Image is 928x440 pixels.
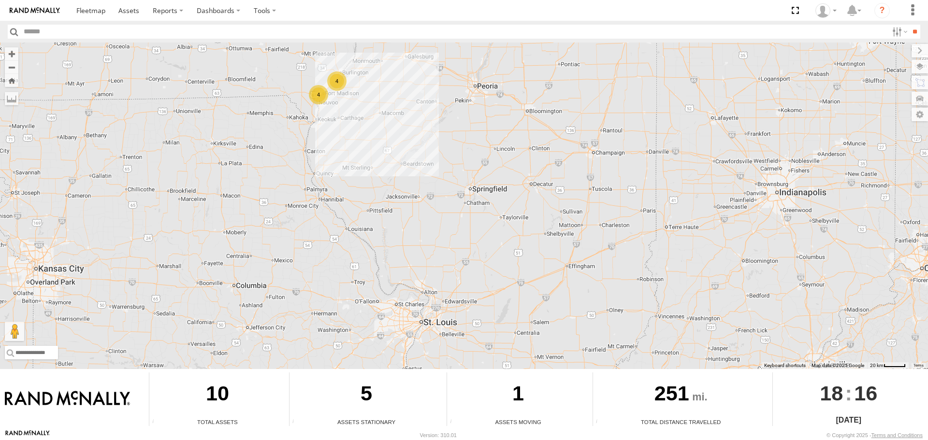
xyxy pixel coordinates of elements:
[888,25,909,39] label: Search Filter Options
[773,372,925,414] div: :
[5,92,18,105] label: Measure
[870,363,884,368] span: 20 km
[593,372,769,418] div: 251
[290,419,304,426] div: Total number of assets current stationary.
[912,108,928,121] label: Map Settings
[764,362,806,369] button: Keyboard shortcuts
[290,372,443,418] div: 5
[826,432,923,438] div: © Copyright 2025 -
[854,372,877,414] span: 16
[5,322,24,341] button: Drag Pegman onto the map to open Street View
[447,419,462,426] div: Total number of assets current in transit.
[820,372,843,414] span: 18
[913,363,924,367] a: Terms (opens in new tab)
[867,362,909,369] button: Map Scale: 20 km per 42 pixels
[420,432,457,438] div: Version: 310.01
[593,418,769,426] div: Total Distance Travelled
[149,372,286,418] div: 10
[5,391,130,407] img: Rand McNally
[290,418,443,426] div: Assets Stationary
[10,7,60,14] img: rand-logo.svg
[812,3,840,18] div: Brian Wooldridge
[447,372,589,418] div: 1
[874,3,890,18] i: ?
[812,363,864,368] span: Map data ©2025 Google
[5,47,18,60] button: Zoom in
[327,71,347,91] div: 4
[149,418,286,426] div: Total Assets
[5,60,18,74] button: Zoom out
[5,74,18,87] button: Zoom Home
[773,414,925,426] div: [DATE]
[309,85,328,104] div: 4
[871,432,923,438] a: Terms and Conditions
[5,430,50,440] a: Visit our Website
[447,418,589,426] div: Assets Moving
[149,419,164,426] div: Total number of Enabled Assets
[593,419,608,426] div: Total distance travelled by all assets within specified date range and applied filters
